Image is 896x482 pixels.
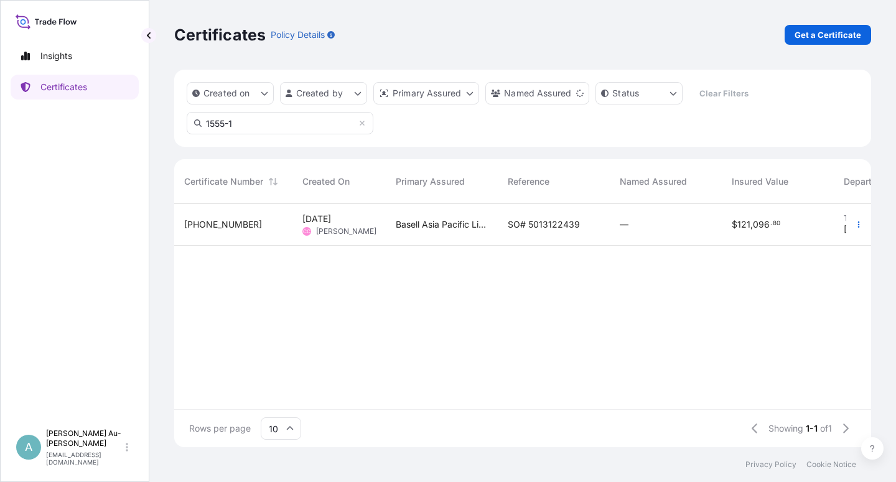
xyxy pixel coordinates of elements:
[820,422,832,435] span: of 1
[303,225,310,238] span: CC
[773,221,780,226] span: 80
[844,223,872,236] span: [DATE]
[187,112,373,134] input: Search Certificate or Reference...
[302,213,331,225] span: [DATE]
[485,82,589,104] button: cargoOwner Filter options
[620,218,628,231] span: —
[40,81,87,93] p: Certificates
[396,218,488,231] span: Basell Asia Pacific Limited
[504,87,571,100] p: Named Assured
[612,87,639,100] p: Status
[11,44,139,68] a: Insights
[25,441,32,453] span: A
[699,87,749,100] p: Clear Filters
[316,226,376,236] span: [PERSON_NAME]
[768,422,803,435] span: Showing
[689,83,758,103] button: Clear Filters
[396,175,465,188] span: Primary Assured
[174,25,266,45] p: Certificates
[203,87,250,100] p: Created on
[737,220,750,229] span: 121
[266,174,281,189] button: Sort
[280,82,367,104] button: createdBy Filter options
[770,221,772,226] span: .
[806,422,818,435] span: 1-1
[46,429,123,448] p: [PERSON_NAME] Au-[PERSON_NAME]
[732,220,737,229] span: $
[40,50,72,62] p: Insights
[595,82,683,104] button: certificateStatus Filter options
[187,82,274,104] button: createdOn Filter options
[753,220,770,229] span: 096
[373,82,479,104] button: distributor Filter options
[785,25,871,45] a: Get a Certificate
[393,87,461,100] p: Primary Assured
[184,218,262,231] span: [PHONE_NUMBER]
[620,175,687,188] span: Named Assured
[46,451,123,466] p: [EMAIL_ADDRESS][DOMAIN_NAME]
[184,175,263,188] span: Certificate Number
[302,175,350,188] span: Created On
[11,75,139,100] a: Certificates
[732,175,788,188] span: Insured Value
[508,175,549,188] span: Reference
[296,87,343,100] p: Created by
[795,29,861,41] p: Get a Certificate
[806,460,856,470] a: Cookie Notice
[844,175,885,188] span: Departure
[189,422,251,435] span: Rows per page
[508,218,580,231] span: SO# 5013122439
[271,29,325,41] p: Policy Details
[750,220,753,229] span: ,
[745,460,796,470] a: Privacy Policy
